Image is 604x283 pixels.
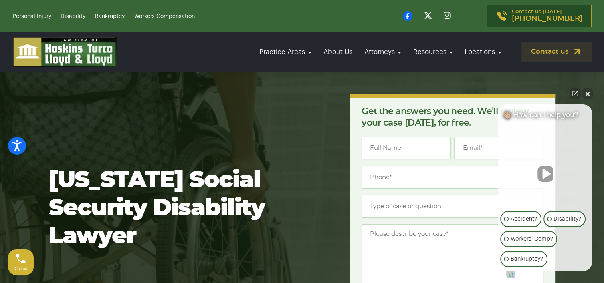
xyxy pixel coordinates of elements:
button: Unmute video [537,166,553,182]
button: Close Intaker Chat Widget [582,88,593,99]
a: Practice Areas [255,40,315,63]
a: Disability [61,14,85,19]
p: Contact us [DATE] [512,9,582,23]
p: Accident? [511,214,537,224]
div: 👋🏼 How can I help you? [498,110,592,123]
a: Workers Compensation [134,14,195,19]
img: logo [13,37,117,67]
span: Call us [15,267,27,271]
a: Personal Injury [13,14,51,19]
a: Locations [461,40,505,63]
p: Disability? [554,214,581,224]
input: Email* [454,137,543,159]
p: Bankruptcy? [511,254,543,264]
a: Contact us [DATE][PHONE_NUMBER] [487,5,592,27]
a: Open intaker chat [506,271,515,278]
h1: [US_STATE] Social Security Disability Lawyer [49,167,325,251]
a: Attorneys [360,40,405,63]
input: Phone* [362,166,543,189]
a: Open direct chat [570,88,581,99]
span: [PHONE_NUMBER] [512,15,582,23]
p: Workers' Comp? [511,234,553,244]
a: Resources [409,40,457,63]
a: Contact us [521,42,592,62]
a: Bankruptcy [95,14,125,19]
a: About Us [319,40,356,63]
input: Type of case or question [362,195,543,218]
p: Get the answers you need. We’ll review your case [DATE], for free. [362,106,543,129]
input: Full Name [362,137,451,159]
